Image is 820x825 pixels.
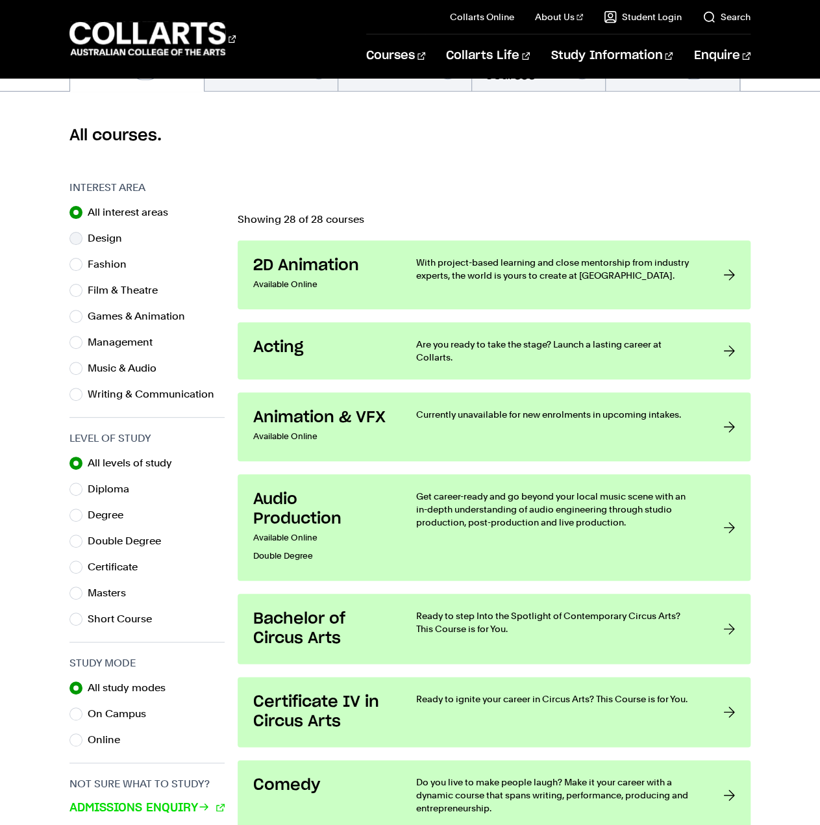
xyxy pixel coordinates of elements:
[253,408,390,427] h3: Animation & VFX
[88,281,168,299] label: Film & Theatre
[69,776,225,792] h3: Not sure what to study?
[69,655,225,671] h3: Study Mode
[88,229,132,247] label: Design
[88,359,167,377] label: Music & Audio
[88,506,134,524] label: Degree
[450,10,514,23] a: Collarts Online
[88,307,195,325] label: Games & Animation
[416,338,697,364] p: Are you ready to take the stage? Launch a lasting career at Collarts.
[702,10,751,23] a: Search
[253,529,390,547] p: Available Online
[253,427,390,446] p: Available Online
[535,10,583,23] a: About Us
[69,125,750,146] h2: All courses.
[88,584,136,602] label: Masters
[69,20,236,57] div: Go to homepage
[416,408,697,421] p: Currently unavailable for new enrolments in upcoming intakes.
[253,776,390,795] h3: Comedy
[88,731,130,749] label: Online
[69,180,225,196] h3: Interest Area
[88,255,137,273] label: Fashion
[253,338,390,357] h3: Acting
[416,256,697,282] p: With project-based learning and close mentorship from industry experts, the world is yours to cre...
[253,547,390,565] p: Double Degree
[253,275,390,294] p: Available Online
[253,609,390,648] h3: Bachelor of Circus Arts
[416,776,697,815] p: Do you live to make people laugh? Make it your career with a dynamic course that spans writing, p...
[416,490,697,529] p: Get career-ready and go beyond your local music scene with an in-depth understanding of audio eng...
[446,34,530,77] a: Collarts Life
[88,480,140,498] label: Diploma
[88,610,162,628] label: Short Course
[69,800,224,817] a: Admissions Enquiry
[88,454,182,472] label: All levels of study
[88,679,176,697] label: All study modes
[88,558,148,576] label: Certificate
[88,385,225,403] label: Writing & Communication
[253,490,390,529] h3: Audio Production
[551,34,673,77] a: Study Information
[69,431,225,446] h3: Level of Study
[238,677,750,747] a: Certificate IV in Circus Arts Ready to ignite your career in Circus Arts? This Course is for You.
[238,474,750,581] a: Audio Production Available OnlineDouble Degree Get career-ready and go beyond your local music sc...
[88,705,156,723] label: On Campus
[416,609,697,635] p: Ready to step Into the Spotlight of Contemporary Circus Arts? This Course is for You.
[693,34,750,77] a: Enquire
[253,692,390,731] h3: Certificate IV in Circus Arts
[604,10,682,23] a: Student Login
[238,214,750,225] p: Showing 28 of 28 courses
[253,256,390,275] h3: 2D Animation
[238,322,750,379] a: Acting Are you ready to take the stage? Launch a lasting career at Collarts.
[238,240,750,309] a: 2D Animation Available Online With project-based learning and close mentorship from industry expe...
[88,203,179,222] label: All interest areas
[88,333,163,351] label: Management
[238,594,750,664] a: Bachelor of Circus Arts Ready to step Into the Spotlight of Contemporary Circus Arts? This Course...
[238,392,750,461] a: Animation & VFX Available Online Currently unavailable for new enrolments in upcoming intakes.
[416,692,697,705] p: Ready to ignite your career in Circus Arts? This Course is for You.
[88,532,171,550] label: Double Degree
[366,34,425,77] a: Courses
